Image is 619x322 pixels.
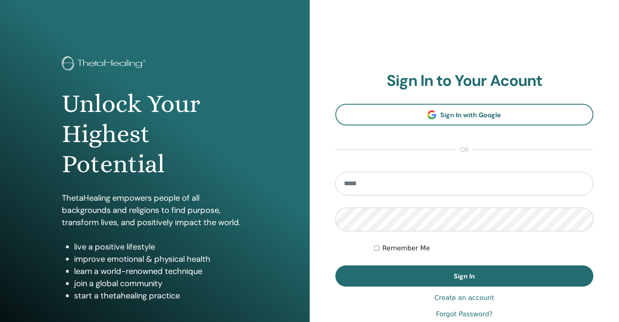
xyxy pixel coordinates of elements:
h1: Unlock Your Highest Potential [62,89,248,180]
a: Forgot Password? [436,309,492,319]
div: Keep me authenticated indefinitely or until I manually logout [374,243,593,253]
a: Create an account [434,293,494,303]
li: learn a world-renowned technique [74,265,248,277]
button: Sign In [335,265,594,287]
h2: Sign In to Your Acount [335,72,594,90]
li: start a thetahealing practice [74,289,248,302]
p: ThetaHealing empowers people of all backgrounds and religions to find purpose, transform lives, a... [62,192,248,228]
span: Sign In with Google [440,111,501,119]
a: Sign In with Google [335,104,594,125]
span: or [456,145,473,155]
li: join a global community [74,277,248,289]
label: Remember Me [383,243,430,253]
li: live a positive lifestyle [74,241,248,253]
span: Sign In [454,272,475,280]
li: improve emotional & physical health [74,253,248,265]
